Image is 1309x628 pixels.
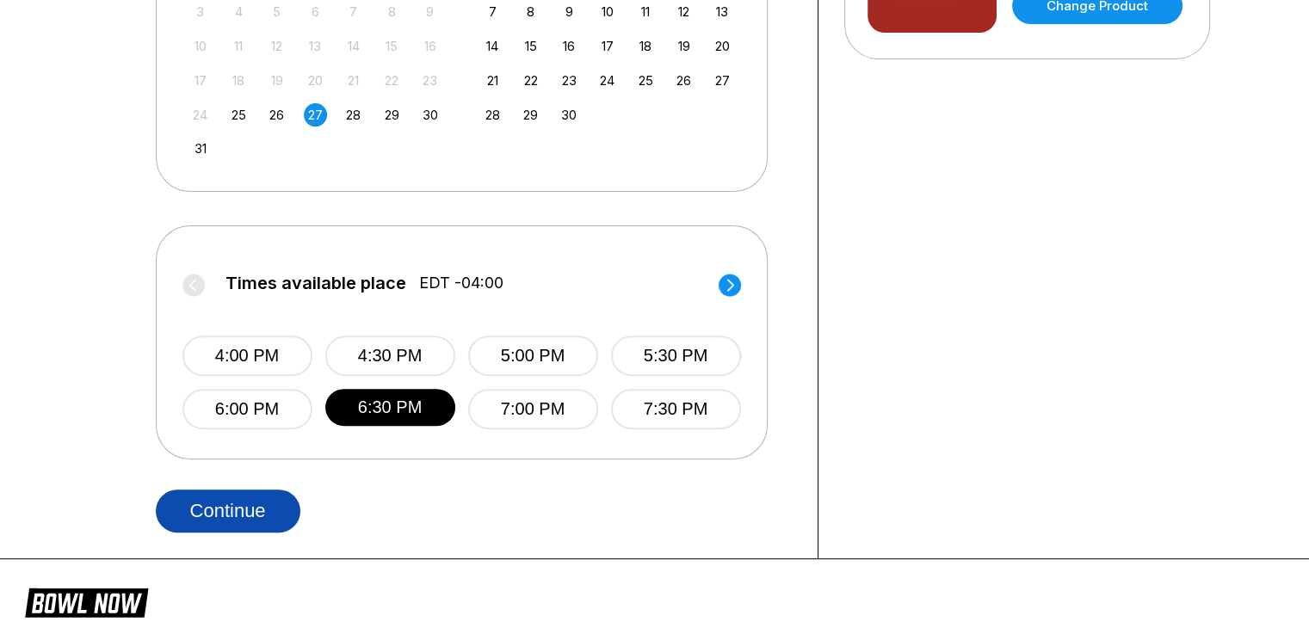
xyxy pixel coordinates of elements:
button: 6:00 PM [182,389,312,429]
div: Choose Wednesday, September 24th, 2025 [596,69,619,92]
div: Choose Monday, September 22nd, 2025 [519,69,542,92]
div: Not available Friday, August 15th, 2025 [380,34,404,58]
div: Choose Thursday, September 18th, 2025 [634,34,658,58]
div: Not available Sunday, August 10th, 2025 [188,34,212,58]
div: Not available Monday, August 18th, 2025 [227,69,250,92]
div: Choose Sunday, August 31st, 2025 [188,137,212,160]
div: Not available Saturday, August 16th, 2025 [418,34,441,58]
button: 5:30 PM [611,336,741,376]
div: Choose Wednesday, August 27th, 2025 [304,103,327,126]
div: Choose Friday, September 26th, 2025 [672,69,695,92]
div: Choose Saturday, September 20th, 2025 [711,34,734,58]
div: Choose Sunday, September 14th, 2025 [481,34,504,58]
div: Not available Sunday, August 17th, 2025 [188,69,212,92]
div: Choose Saturday, September 27th, 2025 [711,69,734,92]
div: Choose Friday, September 19th, 2025 [672,34,695,58]
div: Choose Tuesday, September 30th, 2025 [558,103,581,126]
button: Continue [156,489,300,533]
div: Choose Monday, September 29th, 2025 [519,103,542,126]
div: Not available Monday, August 11th, 2025 [227,34,250,58]
button: 6:30 PM [325,389,455,426]
div: Not available Sunday, August 24th, 2025 [188,103,212,126]
button: 7:00 PM [468,389,598,429]
div: Not available Thursday, August 21st, 2025 [342,69,365,92]
div: Not available Saturday, August 23rd, 2025 [418,69,441,92]
button: 5:00 PM [468,336,598,376]
div: Not available Tuesday, August 12th, 2025 [265,34,288,58]
span: EDT -04:00 [419,274,503,292]
div: Choose Tuesday, September 16th, 2025 [558,34,581,58]
div: Not available Thursday, August 14th, 2025 [342,34,365,58]
div: Not available Wednesday, August 13th, 2025 [304,34,327,58]
div: Choose Thursday, September 25th, 2025 [634,69,658,92]
button: 4:30 PM [325,336,455,376]
div: Choose Monday, August 25th, 2025 [227,103,250,126]
div: Choose Wednesday, September 17th, 2025 [596,34,619,58]
div: Choose Sunday, September 21st, 2025 [481,69,504,92]
div: Not available Tuesday, August 19th, 2025 [265,69,288,92]
div: Not available Wednesday, August 20th, 2025 [304,69,327,92]
div: Choose Monday, September 15th, 2025 [519,34,542,58]
button: 4:00 PM [182,336,312,376]
div: Choose Saturday, August 30th, 2025 [418,103,441,126]
div: Choose Thursday, August 28th, 2025 [342,103,365,126]
div: Choose Friday, August 29th, 2025 [380,103,404,126]
span: Times available place [225,274,406,292]
div: Choose Sunday, September 28th, 2025 [481,103,504,126]
div: Choose Tuesday, September 23rd, 2025 [558,69,581,92]
button: 7:30 PM [611,389,741,429]
div: Choose Tuesday, August 26th, 2025 [265,103,288,126]
div: Not available Friday, August 22nd, 2025 [380,69,404,92]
